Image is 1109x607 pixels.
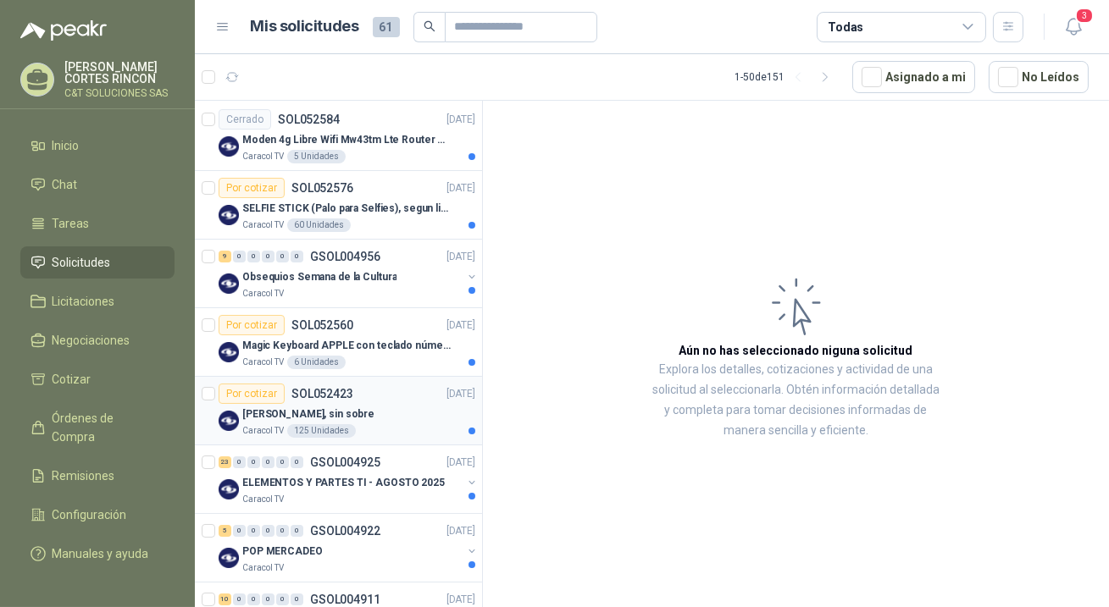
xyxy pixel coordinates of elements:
div: 0 [233,251,246,262]
div: 0 [276,251,289,262]
div: 125 Unidades [287,424,356,438]
p: [DATE] [446,180,475,196]
p: C&T SOLUCIONES SAS [64,88,175,98]
div: 0 [276,593,289,605]
img: Company Logo [219,136,239,157]
p: Magic Keyboard APPLE con teclado númerico en Español Plateado [242,338,453,354]
span: Configuración [53,505,127,524]
div: Todas [828,18,863,36]
div: 23 [219,456,231,468]
p: Caracol TV [242,356,284,369]
a: Licitaciones [20,285,175,317]
div: 0 [262,456,274,468]
p: [PERSON_NAME], sin sobre [242,406,374,422]
div: 0 [233,525,246,537]
div: 0 [247,593,260,605]
div: 0 [291,525,303,537]
div: 10 [219,593,231,605]
span: Chat [53,175,78,194]
div: 0 [247,525,260,537]
button: Asignado a mi [852,61,975,93]
p: Caracol TV [242,424,284,438]
p: [DATE] [446,249,475,265]
div: 0 [291,593,303,605]
span: Manuales y ayuda [53,544,149,563]
p: Caracol TV [242,493,284,506]
div: 0 [262,525,274,537]
p: [DATE] [446,455,475,471]
p: [DATE] [446,317,475,334]
a: Solicitudes [20,246,175,279]
p: Moden 4g Libre Wifi Mw43tm Lte Router Móvil Internet 5ghz [242,132,453,148]
h3: Aún no has seleccionado niguna solicitud [679,341,913,360]
div: 9 [219,251,231,262]
h1: Mis solicitudes [251,14,359,39]
img: Company Logo [219,548,239,568]
img: Company Logo [219,342,239,362]
div: 60 Unidades [287,218,351,232]
img: Logo peakr [20,20,107,41]
img: Company Logo [219,273,239,294]
p: [DATE] [446,523,475,539]
a: Remisiones [20,460,175,492]
span: Cotizar [53,370,91,389]
div: 0 [291,251,303,262]
button: 3 [1058,12,1089,42]
a: Por cotizarSOL052576[DATE] Company LogoSELFIE STICK (Palo para Selfies), segun link adjuntoCaraco... [195,171,482,240]
a: Órdenes de Compra [20,402,175,453]
p: ELEMENTOS Y PARTES TI - AGOSTO 2025 [242,475,445,491]
div: 1 - 50 de 151 [735,63,839,91]
p: [PERSON_NAME] CORTES RINCON [64,61,175,85]
p: [DATE] [446,386,475,402]
a: Negociaciones [20,324,175,356]
p: Explora los detalles, cotizaciones y actividad de una solicitud al seleccionarla. Obtén informaci... [652,360,940,441]
div: 0 [247,251,260,262]
p: GSOL004925 [310,456,380,468]
a: 5 0 0 0 0 0 GSOL004922[DATE] Company LogoPOP MERCADEOCaracol TV [219,521,479,575]
p: GSOL004911 [310,593,380,605]
p: POP MERCADEO [242,544,323,560]
span: Inicio [53,136,80,155]
span: Órdenes de Compra [53,409,158,446]
p: Caracol TV [242,287,284,301]
div: 0 [262,251,274,262]
p: Caracol TV [242,218,284,232]
p: Obsequios Semana de la Cultura [242,269,396,285]
span: 61 [373,17,400,37]
div: 0 [291,456,303,468]
a: Manuales y ayuda [20,538,175,570]
a: 23 0 0 0 0 0 GSOL004925[DATE] Company LogoELEMENTOS Y PARTES TI - AGOSTO 2025Caracol TV [219,452,479,506]
p: Caracol TV [242,150,284,163]
a: Inicio [20,130,175,162]
p: SOL052560 [291,319,353,331]
a: CerradoSOL052584[DATE] Company LogoModen 4g Libre Wifi Mw43tm Lte Router Móvil Internet 5ghzCarac... [195,102,482,171]
img: Company Logo [219,411,239,431]
img: Company Logo [219,205,239,225]
div: 0 [247,456,260,468]
span: 3 [1075,8,1094,24]
span: Remisiones [53,466,115,485]
a: Cotizar [20,363,175,395]
div: 5 [219,525,231,537]
a: Por cotizarSOL052560[DATE] Company LogoMagic Keyboard APPLE con teclado númerico en Español Plate... [195,308,482,377]
p: Caracol TV [242,561,284,575]
span: Negociaciones [53,331,130,350]
div: Por cotizar [219,315,285,335]
button: No Leídos [989,61,1089,93]
div: 0 [276,525,289,537]
p: SOL052584 [278,113,340,125]
div: 5 Unidades [287,150,346,163]
a: Configuración [20,499,175,531]
div: 0 [233,456,246,468]
a: Por cotizarSOL052423[DATE] Company Logo[PERSON_NAME], sin sobreCaracol TV125 Unidades [195,377,482,445]
div: 0 [276,456,289,468]
a: Tareas [20,207,175,240]
p: GSOL004956 [310,251,380,262]
div: Por cotizar [219,178,285,198]
p: SOL052576 [291,182,353,194]
div: 0 [233,593,246,605]
p: GSOL004922 [310,525,380,537]
span: Solicitudes [53,253,111,272]
div: Cerrado [219,109,271,130]
img: Company Logo [219,479,239,499]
